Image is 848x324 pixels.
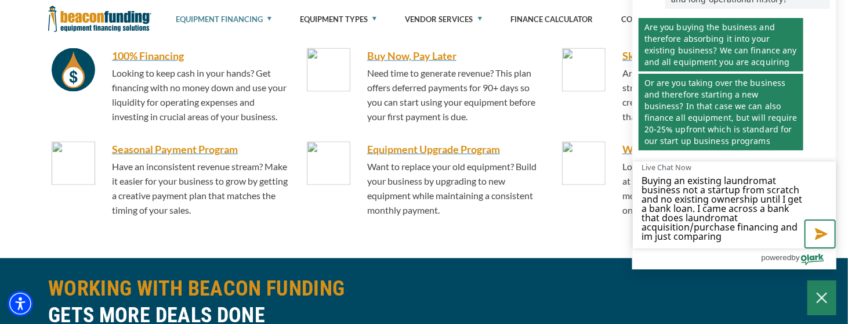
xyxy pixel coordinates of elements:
[112,67,287,122] span: Looking to keep cash in your hands? Get financing with no money down and use your liquidity for o...
[367,67,535,122] span: Need time to generate revenue? This plan offers deferred payments for 90+ days so you can start u...
[52,48,95,92] img: icon
[367,142,545,157] a: Equipment Upgrade Program
[761,250,791,265] span: powered
[639,18,803,71] p: Are you buying the business and therefore absorbing it into your existing business? We can financ...
[639,74,803,150] p: Or are you taking over the business and therefore starting a new business? In that case we can al...
[761,249,836,269] a: Powered by Olark
[642,163,691,171] label: Live Chat Now
[112,161,288,215] span: Have an inconsistent revenue stream? Make it easier for your business to grow by getting a creati...
[112,142,289,157] a: Seasonal Payment Program
[807,280,836,315] button: Close Chatbox
[622,161,798,215] span: Looking to acquire multiple equipment units at once? Save a little bit of money on your monthly b...
[52,48,95,118] a: icon
[112,48,289,63] a: 100% Financing
[367,48,545,63] a: Buy Now, Pay Later
[622,67,788,122] span: Are you tired of the typical payment structure by other lenders? We can get creative with a flexi...
[792,250,800,265] span: by
[367,161,537,215] span: Want to replace your old equipment? Build your business by upgrading to new equipment while maint...
[622,142,800,157] a: Wrap Financing
[8,291,33,316] div: Accessibility Menu
[804,219,836,249] button: Send message
[622,48,800,63] a: Skip or Step Payments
